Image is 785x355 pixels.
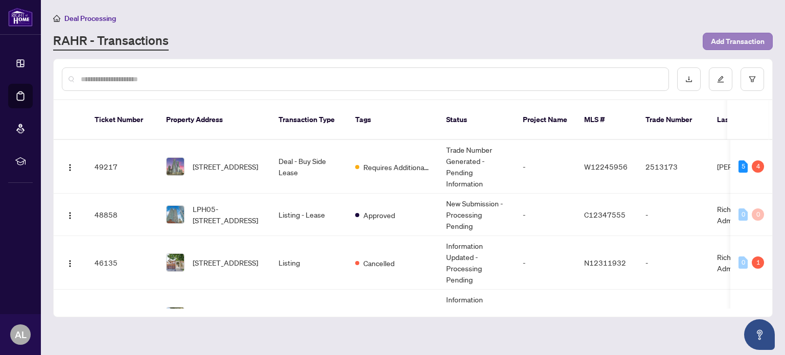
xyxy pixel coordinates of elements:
[53,15,60,22] span: home
[363,161,430,173] span: Requires Additional Docs
[741,67,764,91] button: filter
[363,209,395,221] span: Approved
[584,258,626,267] span: N12311932
[637,140,709,194] td: 2513173
[717,76,724,83] span: edit
[749,76,756,83] span: filter
[193,161,258,172] span: [STREET_ADDRESS]
[270,194,347,236] td: Listing - Lease
[584,162,628,171] span: W12245956
[62,158,78,175] button: Logo
[752,208,764,221] div: 0
[703,33,773,50] button: Add Transaction
[438,236,515,290] td: Information Updated - Processing Pending
[86,100,158,140] th: Ticket Number
[64,14,116,23] span: Deal Processing
[515,100,576,140] th: Project Name
[711,33,765,50] span: Add Transaction
[193,203,262,226] span: LPH05-[STREET_ADDRESS]
[709,67,732,91] button: edit
[62,308,78,324] button: Logo
[363,257,395,269] span: Cancelled
[637,236,709,290] td: -
[62,254,78,271] button: Logo
[515,290,576,343] td: -
[167,206,184,223] img: thumbnail-img
[53,32,169,51] a: RAHR - Transactions
[8,8,33,27] img: logo
[515,236,576,290] td: -
[158,100,270,140] th: Property Address
[66,259,74,268] img: Logo
[66,211,74,220] img: Logo
[270,100,347,140] th: Transaction Type
[86,290,158,343] td: 45389
[752,256,764,269] div: 1
[86,194,158,236] td: 48858
[167,307,184,325] img: thumbnail-img
[738,208,748,221] div: 0
[438,194,515,236] td: New Submission - Processing Pending
[167,254,184,271] img: thumbnail-img
[62,206,78,223] button: Logo
[744,319,775,350] button: Open asap
[637,100,709,140] th: Trade Number
[584,210,626,219] span: C12347555
[86,236,158,290] td: 46135
[15,327,27,342] span: AL
[347,100,438,140] th: Tags
[637,194,709,236] td: -
[193,257,258,268] span: [STREET_ADDRESS]
[438,140,515,194] td: Trade Number Generated - Pending Information
[677,67,701,91] button: download
[576,100,637,140] th: MLS #
[86,140,158,194] td: 49217
[167,158,184,175] img: thumbnail-img
[270,140,347,194] td: Deal - Buy Side Lease
[438,100,515,140] th: Status
[685,76,692,83] span: download
[752,160,764,173] div: 4
[438,290,515,343] td: Information Updated - Processing Pending
[738,256,748,269] div: 0
[515,194,576,236] td: -
[738,160,748,173] div: 5
[515,140,576,194] td: -
[66,163,74,172] img: Logo
[637,290,709,343] td: 2511201
[270,290,347,343] td: Deal - Sell Side Sale
[270,236,347,290] td: Listing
